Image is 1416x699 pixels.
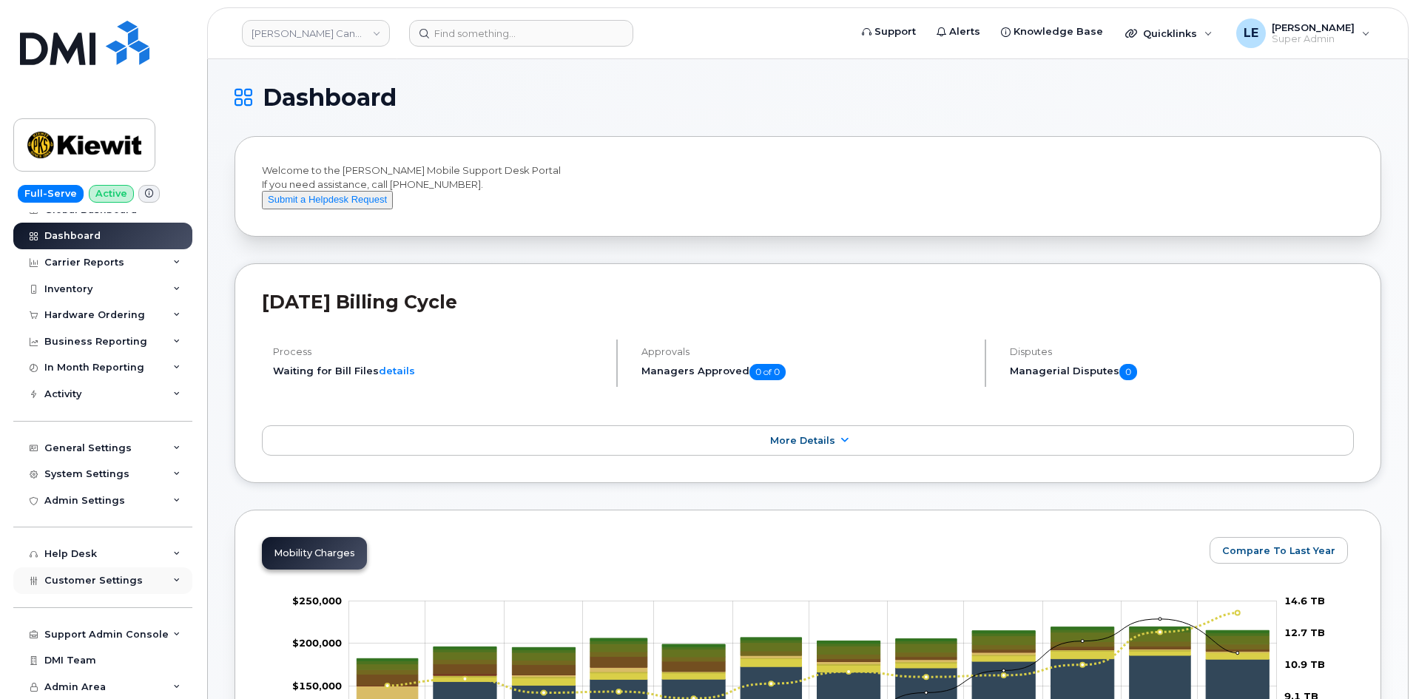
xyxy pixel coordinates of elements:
[1284,658,1325,670] tspan: 10.9 TB
[357,641,1269,675] g: GST
[292,637,342,649] tspan: $200,000
[1210,537,1348,564] button: Compare To Last Year
[263,87,397,109] span: Dashboard
[1284,627,1325,638] tspan: 12.7 TB
[1284,595,1325,607] tspan: 14.6 TB
[770,435,835,446] span: More Details
[262,163,1354,209] div: Welcome to the [PERSON_NAME] Mobile Support Desk Portal If you need assistance, call [PHONE_NUMBER].
[357,632,1269,670] g: HST
[749,364,786,380] span: 0 of 0
[292,637,342,649] g: $0
[1010,346,1354,357] h4: Disputes
[292,595,342,607] g: $0
[357,627,1269,661] g: QST
[1010,364,1354,380] h5: Managerial Disputes
[641,364,972,380] h5: Managers Approved
[292,595,342,607] tspan: $250,000
[273,346,604,357] h4: Process
[357,629,1269,664] g: PST
[273,364,604,378] li: Waiting for Bill Files
[262,193,393,205] a: Submit a Helpdesk Request
[292,680,342,692] tspan: $150,000
[262,191,393,209] button: Submit a Helpdesk Request
[641,346,972,357] h4: Approvals
[379,365,415,376] a: details
[292,680,342,692] g: $0
[262,291,1354,313] h2: [DATE] Billing Cycle
[1222,544,1335,558] span: Compare To Last Year
[1352,635,1405,688] iframe: Messenger Launcher
[1119,364,1137,380] span: 0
